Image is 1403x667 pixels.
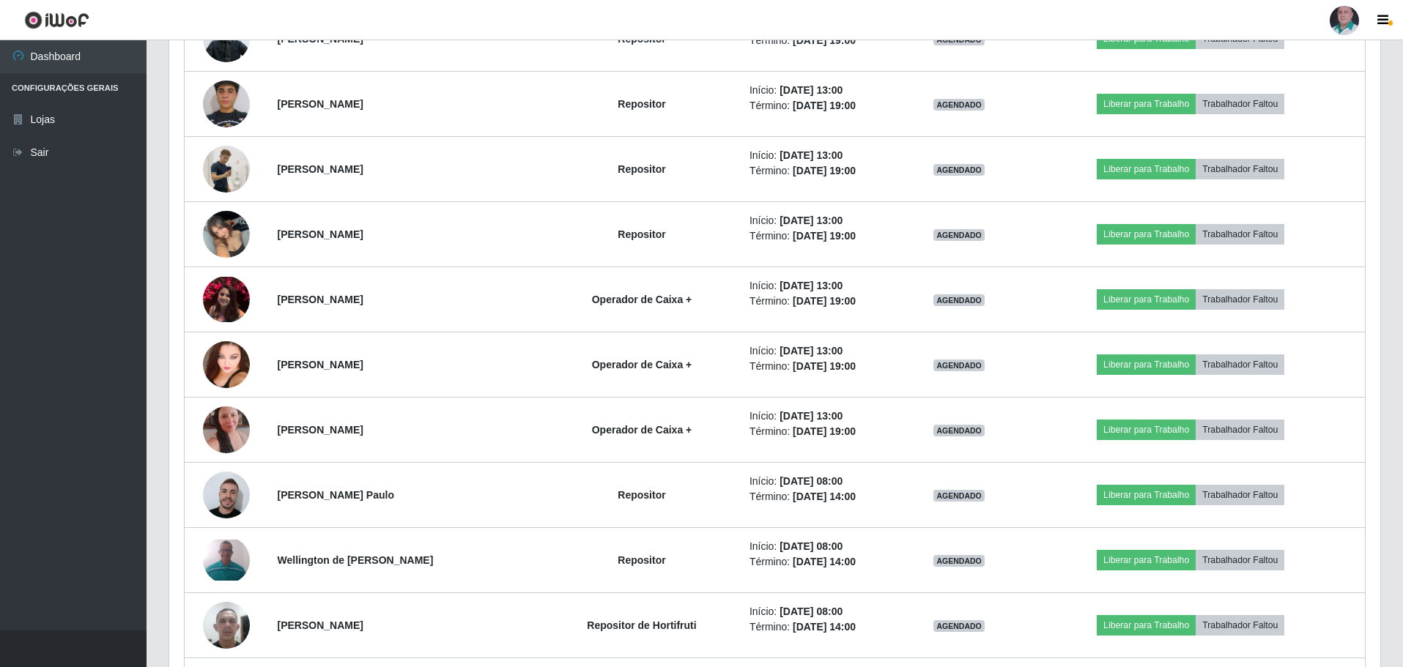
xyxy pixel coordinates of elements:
li: Início: [749,148,893,163]
strong: Repositor [618,163,665,175]
li: Início: [749,83,893,98]
time: [DATE] 08:00 [780,475,843,487]
span: AGENDADO [933,555,985,567]
strong: Repositor [618,489,665,501]
li: Término: [749,359,893,374]
time: [DATE] 19:00 [793,165,856,176]
li: Término: [749,294,893,309]
span: AGENDADO [933,490,985,502]
time: [DATE] 08:00 [780,605,843,617]
span: AGENDADO [933,425,985,436]
time: [DATE] 13:00 [780,84,843,96]
li: Início: [749,343,893,359]
button: Liberar para Trabalho [1097,354,1196,375]
time: [DATE] 08:00 [780,540,843,552]
button: Liberar para Trabalho [1097,615,1196,636]
li: Término: [749,554,893,570]
img: 1724302399832.jpeg [203,540,250,581]
strong: [PERSON_NAME] [278,163,363,175]
button: Liberar para Trabalho [1097,159,1196,179]
time: [DATE] 13:00 [780,280,843,291]
li: Início: [749,213,893,228]
strong: Operador de Caixa + [592,424,692,436]
li: Início: [749,474,893,489]
li: Término: [749,228,893,244]
span: AGENDADO [933,99,985,111]
strong: [PERSON_NAME] [278,294,363,305]
button: Liberar para Trabalho [1097,94,1196,114]
li: Início: [749,604,893,619]
li: Início: [749,539,893,554]
time: [DATE] 14:00 [793,556,856,567]
li: Término: [749,163,893,179]
button: Trabalhador Faltou [1196,485,1284,505]
time: [DATE] 19:00 [793,425,856,437]
button: Trabalhador Faltou [1196,420,1284,440]
strong: [PERSON_NAME] [278,424,363,436]
li: Início: [749,409,893,424]
time: [DATE] 19:00 [793,360,856,372]
button: Trabalhador Faltou [1196,289,1284,310]
time: [DATE] 14:00 [793,491,856,502]
strong: [PERSON_NAME] [278,228,363,240]
strong: Operador de Caixa + [592,359,692,370]
button: Liberar para Trabalho [1097,224,1196,245]
img: 1754225362816.jpeg [203,127,250,211]
span: AGENDADO [933,229,985,241]
button: Liberar para Trabalho [1097,550,1196,570]
strong: [PERSON_NAME] Paulo [278,489,394,501]
strong: [PERSON_NAME] [278,33,363,45]
time: [DATE] 19:00 [793,230,856,242]
time: [DATE] 13:00 [780,215,843,226]
time: [DATE] 14:00 [793,621,856,633]
strong: [PERSON_NAME] [278,359,363,370]
strong: Operador de Caixa + [592,294,692,305]
strong: Repositor [618,98,665,110]
span: AGENDADO [933,620,985,632]
strong: Repositor [618,554,665,566]
img: 1753839169736.jpeg [203,52,250,156]
time: [DATE] 13:00 [780,345,843,357]
button: Liberar para Trabalho [1097,485,1196,505]
img: 1716159554658.jpeg [203,594,250,656]
button: Liberar para Trabalho [1097,420,1196,440]
li: Término: [749,33,893,48]
img: 1739555041174.jpeg [203,388,250,472]
img: 1744226938039.jpeg [203,469,250,521]
button: Trabalhador Faltou [1196,615,1284,636]
time: [DATE] 19:00 [793,100,856,111]
img: 1634512903714.jpeg [203,277,250,322]
strong: Repositor de Hortifruti [587,619,696,631]
span: AGENDADO [933,294,985,306]
time: [DATE] 13:00 [780,149,843,161]
img: CoreUI Logo [24,11,89,29]
li: Início: [749,278,893,294]
li: Término: [749,424,893,439]
strong: Repositor [618,33,665,45]
img: 1689499389453.jpeg [203,333,250,395]
button: Liberar para Trabalho [1097,289,1196,310]
time: [DATE] 13:00 [780,410,843,422]
img: 1754455708839.jpeg [203,203,250,265]
time: [DATE] 19:00 [793,34,856,46]
li: Término: [749,98,893,113]
button: Trabalhador Faltou [1196,224,1284,245]
button: Trabalhador Faltou [1196,159,1284,179]
li: Término: [749,619,893,635]
strong: Wellington de [PERSON_NAME] [278,554,434,566]
strong: Repositor [618,228,665,240]
span: AGENDADO [933,359,985,371]
strong: [PERSON_NAME] [278,98,363,110]
li: Término: [749,489,893,504]
button: Trabalhador Faltou [1196,354,1284,375]
button: Trabalhador Faltou [1196,550,1284,570]
strong: [PERSON_NAME] [278,619,363,631]
button: Trabalhador Faltou [1196,94,1284,114]
span: AGENDADO [933,164,985,176]
time: [DATE] 19:00 [793,295,856,307]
